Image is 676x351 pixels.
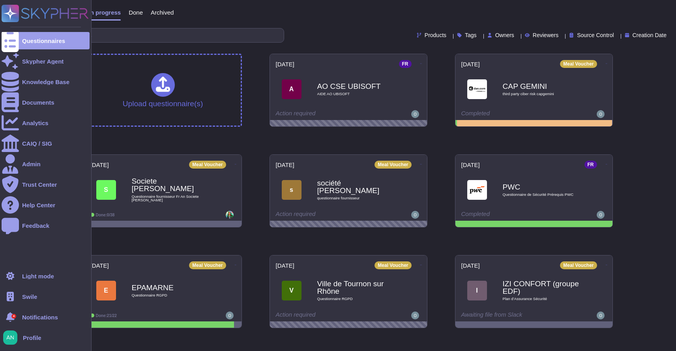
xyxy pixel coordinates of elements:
[2,114,90,131] a: Analytics
[282,281,301,300] div: V
[88,9,121,15] span: In progress
[22,202,55,208] div: Help Center
[425,32,446,38] span: Products
[276,110,373,118] div: Action required
[495,32,514,38] span: Owners
[503,83,582,90] b: CAP GEMINI
[533,32,558,38] span: Reviewers
[375,261,411,269] div: Meal Voucher
[317,280,396,295] b: Ville de Tournon sur Rhône
[11,314,16,319] div: 4
[96,180,116,200] div: S
[467,79,487,99] img: Logo
[22,141,52,146] div: CAIQ / SIG
[633,32,667,38] span: Creation Date
[503,183,582,191] b: PWC
[2,32,90,49] a: Questionnaires
[22,79,69,85] div: Knowledge Base
[22,58,64,64] div: Skypher Agent
[129,9,143,15] span: Done
[282,79,301,99] div: A
[90,162,109,168] span: [DATE]
[189,261,226,269] div: Meal Voucher
[317,297,396,301] span: Questionnaire RGPD
[22,314,58,320] span: Notifications
[503,280,582,295] b: IZI CONFORT (groupe EDF)
[317,179,396,194] b: société [PERSON_NAME]
[503,297,582,301] span: Plan d’Assurance Sécurité
[276,263,294,268] span: [DATE]
[132,177,211,192] b: Societe [PERSON_NAME]
[2,94,90,111] a: Documents
[276,162,294,168] span: [DATE]
[399,60,412,68] div: FR
[276,211,373,219] div: Action required
[560,60,597,68] div: Meal Voucher
[151,9,174,15] span: Archived
[22,223,49,229] div: Feedback
[2,155,90,173] a: Admin
[597,110,605,118] img: user
[467,281,487,300] div: I
[2,73,90,90] a: Knowledge Base
[22,38,65,44] div: Questionnaires
[597,312,605,319] img: user
[503,92,582,96] span: third party ciber risk capgemini
[23,335,41,341] span: Profile
[96,213,115,217] span: Done: 0/38
[22,273,54,279] div: Light mode
[461,61,480,67] span: [DATE]
[22,294,37,300] span: Swile
[411,312,419,319] img: user
[584,161,597,169] div: FR
[96,281,116,300] div: E
[226,312,234,319] img: user
[2,135,90,152] a: CAIQ / SIG
[22,120,49,126] div: Analytics
[282,180,301,200] div: s
[90,263,109,268] span: [DATE]
[2,176,90,193] a: Trust Center
[411,110,419,118] img: user
[465,32,477,38] span: Tags
[461,312,558,319] div: Awaiting file from Slack
[226,211,234,219] img: user
[132,195,211,202] span: Questionnaire fournisseur Fr An Societe [PERSON_NAME]
[3,330,17,345] img: user
[375,161,411,169] div: Meal Voucher
[2,329,23,346] button: user
[2,53,90,70] a: Skypher Agent
[317,196,396,200] span: questionnaire fournisseur
[276,61,294,67] span: [DATE]
[123,73,203,107] div: Upload questionnaire(s)
[276,312,373,319] div: Action required
[461,211,558,219] div: Completed
[597,211,605,219] img: user
[22,182,57,188] div: Trust Center
[461,263,480,268] span: [DATE]
[577,32,614,38] span: Source Control
[132,284,211,291] b: EPAMARNE
[132,293,211,297] span: Questionnaire RGPD
[22,161,41,167] div: Admin
[461,110,558,118] div: Completed
[560,261,597,269] div: Meal Voucher
[317,92,396,96] span: AIDE AO UBISOFT
[2,196,90,214] a: Help Center
[503,193,582,197] span: Questionnaire de Sécurité Prérequis PWC
[96,313,117,318] span: Done: 21/22
[411,211,419,219] img: user
[317,83,396,90] b: AO CSE UBISOFT
[22,99,54,105] div: Documents
[467,180,487,200] img: Logo
[189,161,226,169] div: Meal Voucher
[2,217,90,234] a: Feedback
[461,162,480,168] span: [DATE]
[31,28,284,42] input: Search by keywords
